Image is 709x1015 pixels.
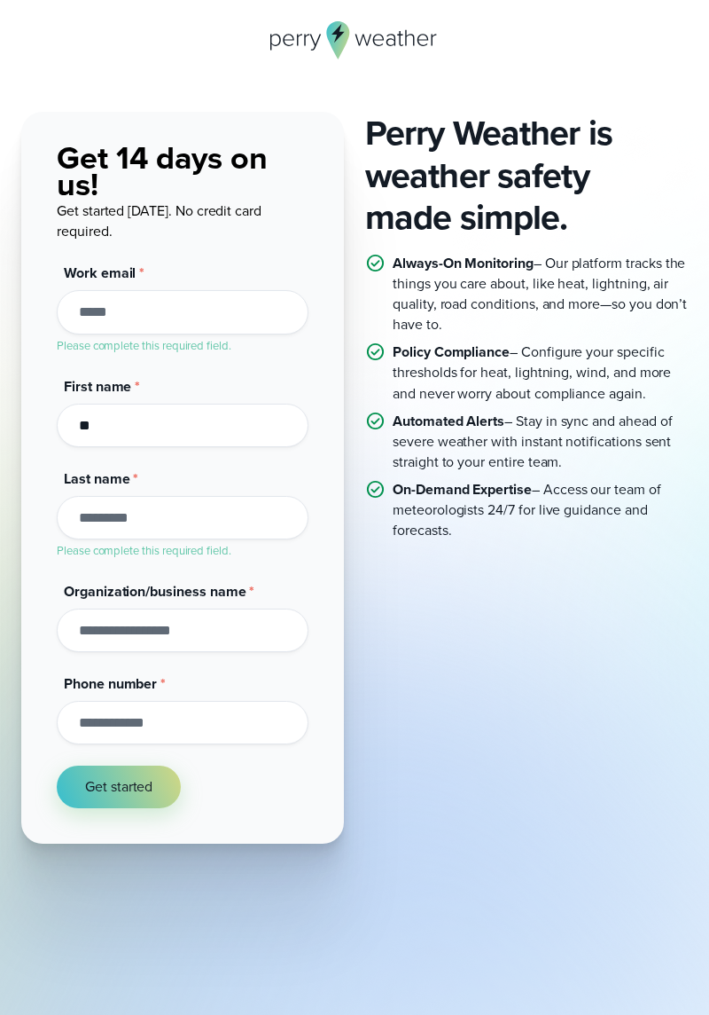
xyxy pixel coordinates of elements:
[365,112,688,239] h2: Perry Weather is weather safety made simple.
[57,134,268,208] span: Get 14 days on us!
[64,263,136,283] span: Work email
[393,411,688,472] p: – Stay in sync and ahead of severe weather with instant notifications sent straight to your entir...
[64,673,157,694] span: Phone number
[57,337,231,354] label: Please complete this required field.
[393,411,504,431] strong: Automated Alerts
[393,253,534,273] strong: Always-On Monitoring
[85,776,152,797] span: Get started
[57,766,181,807] button: Get started
[64,468,129,489] span: Last name
[393,479,532,500] strong: On-Demand Expertise
[393,479,688,540] p: – Access our team of meteorologists 24/7 for live guidance and forecasts.
[393,342,688,403] p: – Configure your specific thresholds for heat, lightning, wind, and more and never worry about co...
[57,201,261,241] span: Get started [DATE]. No credit card required.
[64,376,131,397] span: First name
[393,342,510,362] strong: Policy Compliance
[393,253,688,334] p: – Our platform tracks the things you care about, like heat, lightning, air quality, road conditio...
[64,581,245,602] span: Organization/business name
[57,542,231,559] label: Please complete this required field.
